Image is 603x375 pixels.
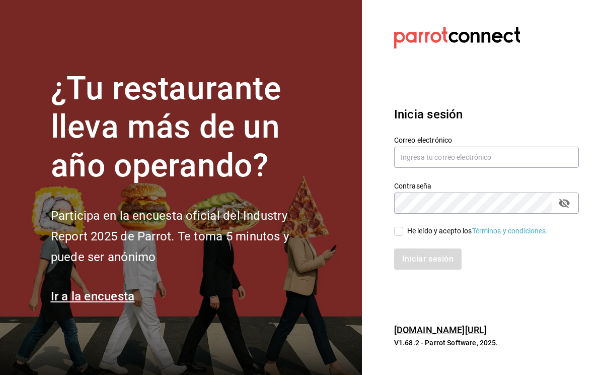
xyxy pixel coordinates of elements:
[394,147,579,168] input: Ingresa tu correo electrónico
[394,136,579,143] label: Correo electrónico
[407,226,548,236] div: He leído y acepto los
[51,70,323,185] h1: ¿Tu restaurante lleva más de un año operando?
[394,338,579,348] p: V1.68.2 - Parrot Software, 2025.
[394,325,487,335] a: [DOMAIN_NAME][URL]
[556,195,573,212] button: passwordField
[394,105,579,123] h3: Inicia sesión
[394,182,579,189] label: Contraseña
[51,289,135,303] a: Ir a la encuesta
[51,206,323,267] h2: Participa en la encuesta oficial del Industry Report 2025 de Parrot. Te toma 5 minutos y puede se...
[472,227,548,235] a: Términos y condiciones.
